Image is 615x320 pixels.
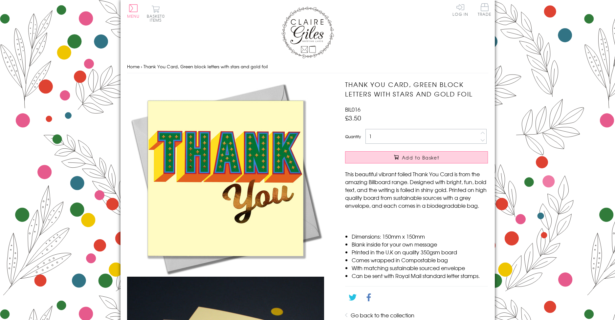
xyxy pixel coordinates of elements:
img: Claire Giles Greetings Cards [281,7,334,58]
span: › [141,63,142,70]
button: Add to Basket [345,151,488,163]
span: Add to Basket [402,154,439,161]
li: Blank inside for your own message [352,240,488,248]
span: £3.50 [345,113,361,122]
a: Log In [452,3,468,16]
span: 0 items [150,13,165,23]
a: Trade [478,3,492,17]
li: Comes wrapped in Compostable bag [352,256,488,264]
li: Can be sent with Royal Mail standard letter stamps. [352,272,488,280]
a: Home [127,63,140,70]
h1: Thank You Card, Green block letters with stars and gold foil [345,80,488,99]
span: Thank You Card, Green block letters with stars and gold foil [143,63,268,70]
button: Menu [127,4,140,18]
p: This beautiful vibrant foiled Thank You Card is from the amazing Billboard range. Designed with b... [345,170,488,209]
li: Dimensions: 150mm x 150mm [352,232,488,240]
span: Trade [478,3,492,16]
span: BIL016 [345,105,361,113]
img: Thank You Card, Green block letters with stars and gold foil [127,80,324,277]
a: Go back to the collection [351,311,414,319]
label: Quantity [345,134,361,139]
nav: breadcrumbs [127,60,488,74]
li: With matching sustainable sourced envelope [352,264,488,272]
span: Menu [127,13,140,19]
li: Printed in the U.K on quality 350gsm board [352,248,488,256]
button: Basket0 items [147,5,165,22]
